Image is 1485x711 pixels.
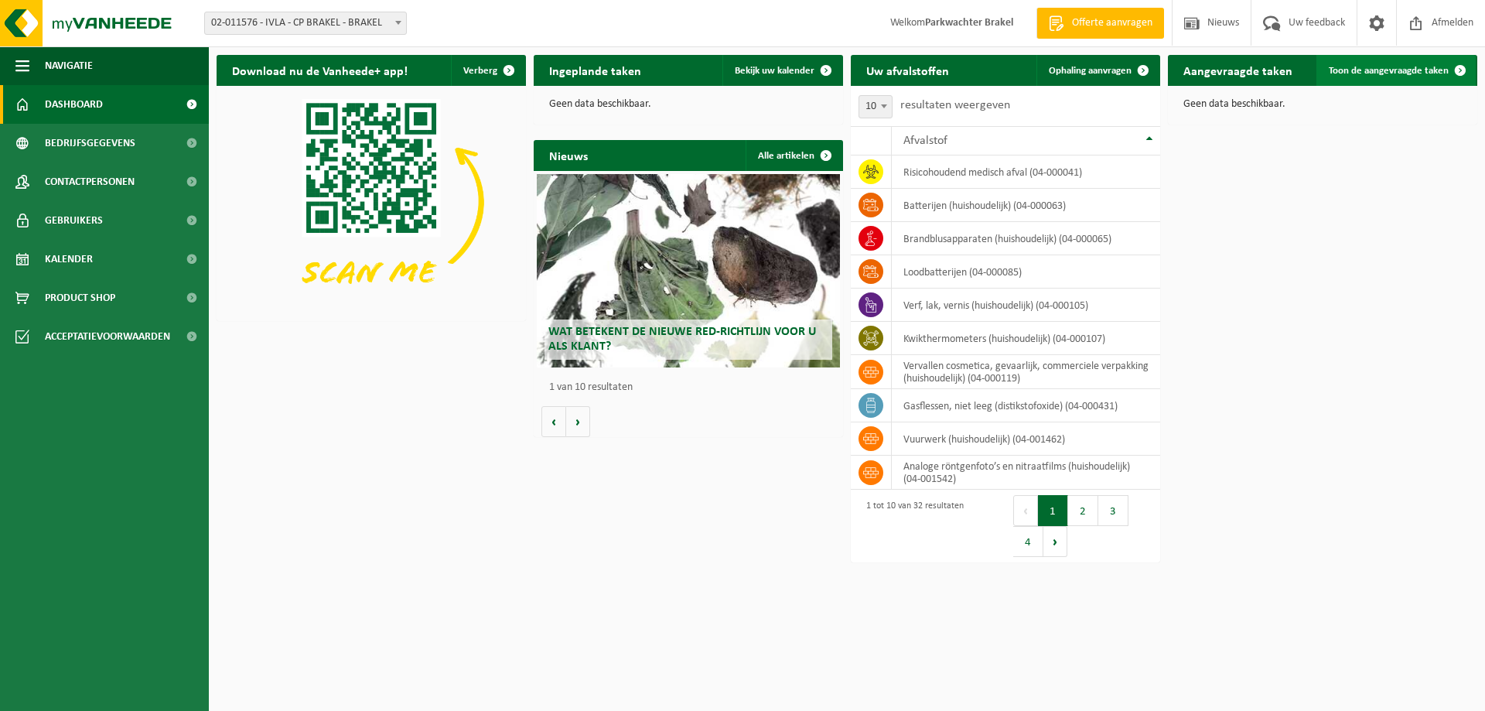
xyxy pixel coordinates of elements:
[204,12,407,35] span: 02-011576 - IVLA - CP BRAKEL - BRAKEL
[892,289,1160,322] td: verf, lak, vernis (huishoudelijk) (04-000105)
[1013,495,1038,526] button: Previous
[859,95,893,118] span: 10
[903,135,947,147] span: Afvalstof
[45,162,135,201] span: Contactpersonen
[859,494,964,559] div: 1 tot 10 van 32 resultaten
[925,17,1013,29] strong: Parkwachter Brakel
[549,382,835,393] p: 1 van 10 resultaten
[1316,55,1476,86] a: Toon de aangevraagde taken
[463,66,497,76] span: Verberg
[892,255,1160,289] td: loodbatterijen (04-000085)
[1038,495,1068,526] button: 1
[1183,99,1462,110] p: Geen data beschikbaar.
[45,317,170,356] span: Acceptatievoorwaarden
[892,389,1160,422] td: gasflessen, niet leeg (distikstofoxide) (04-000431)
[45,240,93,279] span: Kalender
[1013,526,1043,557] button: 4
[1329,66,1449,76] span: Toon de aangevraagde taken
[892,189,1160,222] td: batterijen (huishoudelijk) (04-000063)
[892,456,1160,490] td: analoge röntgenfoto’s en nitraatfilms (huishoudelijk) (04-001542)
[1068,15,1156,31] span: Offerte aanvragen
[892,222,1160,255] td: brandblusapparaten (huishoudelijk) (04-000065)
[451,55,524,86] button: Verberg
[45,46,93,85] span: Navigatie
[537,174,840,367] a: Wat betekent de nieuwe RED-richtlijn voor u als klant?
[534,55,657,85] h2: Ingeplande taken
[541,406,566,437] button: Vorige
[1036,55,1159,86] a: Ophaling aanvragen
[892,322,1160,355] td: kwikthermometers (huishoudelijk) (04-000107)
[205,12,406,34] span: 02-011576 - IVLA - CP BRAKEL - BRAKEL
[549,99,828,110] p: Geen data beschikbaar.
[851,55,964,85] h2: Uw afvalstoffen
[45,279,115,317] span: Product Shop
[1049,66,1132,76] span: Ophaling aanvragen
[217,86,526,318] img: Download de VHEPlus App
[1098,495,1128,526] button: 3
[892,355,1160,389] td: vervallen cosmetica, gevaarlijk, commerciele verpakking (huishoudelijk) (04-000119)
[548,326,816,353] span: Wat betekent de nieuwe RED-richtlijn voor u als klant?
[892,156,1160,189] td: risicohoudend medisch afval (04-000041)
[45,85,103,124] span: Dashboard
[1068,495,1098,526] button: 2
[892,422,1160,456] td: vuurwerk (huishoudelijk) (04-001462)
[900,99,1010,111] label: resultaten weergeven
[534,140,603,170] h2: Nieuws
[45,201,103,240] span: Gebruikers
[859,96,892,118] span: 10
[1043,526,1067,557] button: Next
[722,55,841,86] a: Bekijk uw kalender
[746,140,841,171] a: Alle artikelen
[566,406,590,437] button: Volgende
[1168,55,1308,85] h2: Aangevraagde taken
[217,55,423,85] h2: Download nu de Vanheede+ app!
[45,124,135,162] span: Bedrijfsgegevens
[1036,8,1164,39] a: Offerte aanvragen
[735,66,814,76] span: Bekijk uw kalender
